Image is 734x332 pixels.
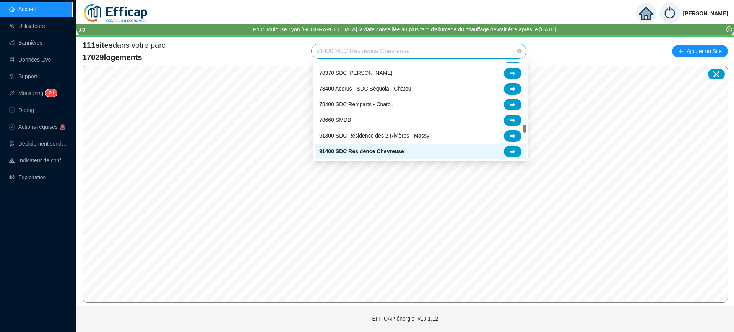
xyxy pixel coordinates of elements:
[9,6,36,12] a: homeAccueil
[315,97,526,112] div: 78400 SDC Remparts - Chatou
[372,316,438,322] span: EFFICAP-énergie - v10.1.12
[315,128,526,144] div: 91300 SDC Résidence des 2 Rivières - Massy
[9,107,34,113] a: codeDebug
[319,69,392,77] span: 78370 SDC [PERSON_NAME]
[18,124,66,130] span: Actions requises 🚨
[83,40,166,50] span: dans votre parc
[315,112,526,128] div: 78660 SMDB
[319,132,429,140] span: 91300 SDC Résidence des 2 Rivières - Massy
[45,89,57,97] sup: 26
[49,90,51,96] span: 2
[9,57,51,63] a: databaseDonnées Live
[315,65,526,81] div: 78370 SDC Brigitte
[517,49,522,53] span: close-circle
[83,41,113,49] span: 111 sites
[9,23,45,29] a: teamUtilisateurs
[9,141,67,147] a: clusterDéploiement sondes
[319,85,411,93] span: 78400 Acorus - SDC Sequoia - Chatou
[659,3,680,24] img: power
[9,174,46,180] a: slidersExploitation
[687,46,722,57] span: Ajouter un Site
[315,81,526,97] div: 78400 Acorus - SDC Sequoia - Chatou
[319,116,351,124] span: 78660 SMDB
[678,49,684,54] span: plus
[9,157,67,164] a: heat-mapIndicateur de confort
[51,90,54,96] span: 6
[9,73,37,79] a: questionSupport
[253,26,558,34] div: Pour Toulouse Lyon [GEOGRAPHIC_DATA] la date conseillée au plus tard d'allumage du chauffage devr...
[9,90,55,96] a: monitorMonitoring26
[319,147,404,155] span: 91400 SDC Résidence Chevreuse
[83,66,728,302] canvas: Map
[672,45,728,57] button: Ajouter un Site
[83,52,166,63] span: 17029 logements
[683,1,728,26] span: [PERSON_NAME]
[639,6,653,20] span: home
[319,100,394,109] span: 78400 SDC Remparts - Chatou
[315,144,526,159] div: 91400 SDC Résidence Chevreuse
[726,26,732,32] span: close-circle
[9,124,15,130] span: check-square
[316,44,521,58] span: 91400 SDC Résidence Chevreuse
[9,40,42,46] a: notificationBannières
[78,27,85,33] i: 3 / 3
